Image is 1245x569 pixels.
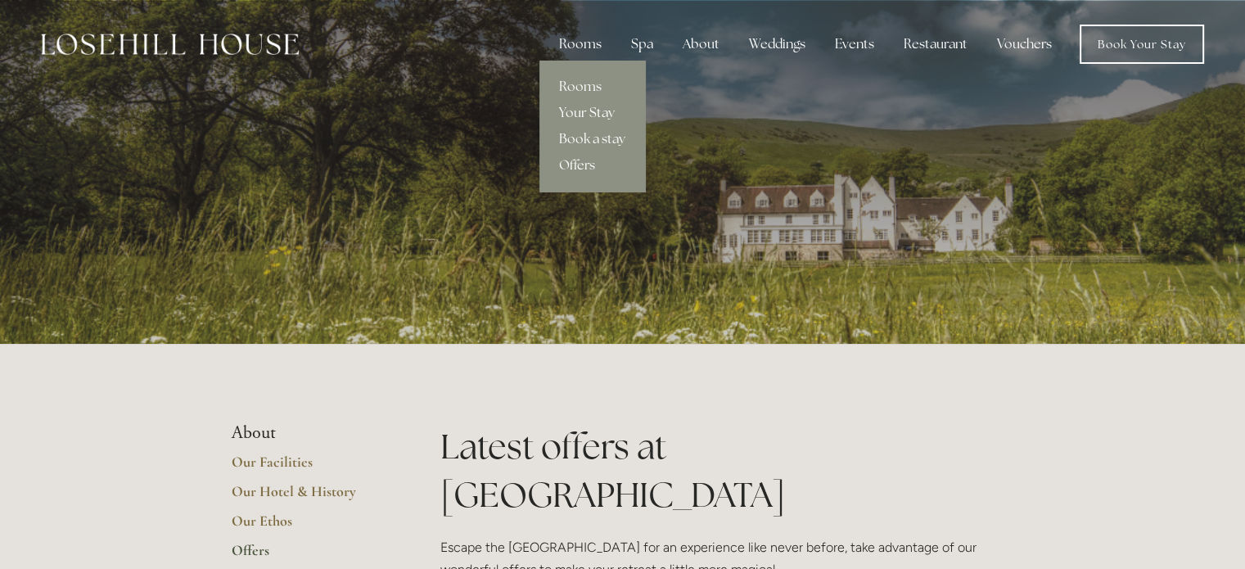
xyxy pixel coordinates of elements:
li: About [232,422,388,444]
h1: Latest offers at [GEOGRAPHIC_DATA] [440,422,1014,519]
a: Our Ethos [232,512,388,541]
a: Your Stay [539,100,645,126]
div: Spa [618,28,666,61]
a: Book a stay [539,126,645,152]
img: Losehill House [41,34,299,55]
a: Our Facilities [232,453,388,482]
a: Our Hotel & History [232,482,388,512]
a: Book Your Stay [1080,25,1204,64]
div: Weddings [736,28,819,61]
div: Rooms [546,28,615,61]
a: Offers [539,152,645,178]
div: Events [822,28,887,61]
div: About [670,28,733,61]
div: Restaurant [891,28,981,61]
a: Vouchers [984,28,1065,61]
a: Rooms [539,74,645,100]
